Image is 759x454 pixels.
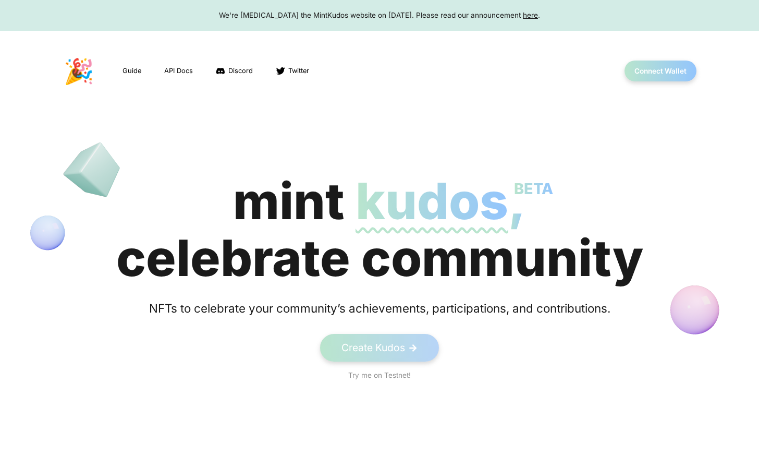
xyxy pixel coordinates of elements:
span: , [508,171,526,231]
span: Discord [228,66,253,76]
a: Discord [215,65,254,77]
p: BETA [514,161,553,218]
a: Twitter [275,65,310,77]
a: Try me on Testnet! [348,370,411,380]
p: 🎉 [64,53,94,90]
span: -> [408,341,418,355]
a: Guide [121,65,142,77]
span: Twitter [288,66,309,76]
div: We're [MEDICAL_DATA] the MintKudos website on [DATE]. Please read our announcement . [10,10,749,20]
a: Create Kudos [320,334,438,362]
span: kudos [356,171,508,231]
div: NFTs to celebrate your community’s achievements, participations, and contributions. [137,300,622,317]
a: API Docs [163,65,194,77]
div: mint celebrate community [116,173,643,286]
a: here [523,11,538,19]
button: Connect Wallet [625,61,696,81]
